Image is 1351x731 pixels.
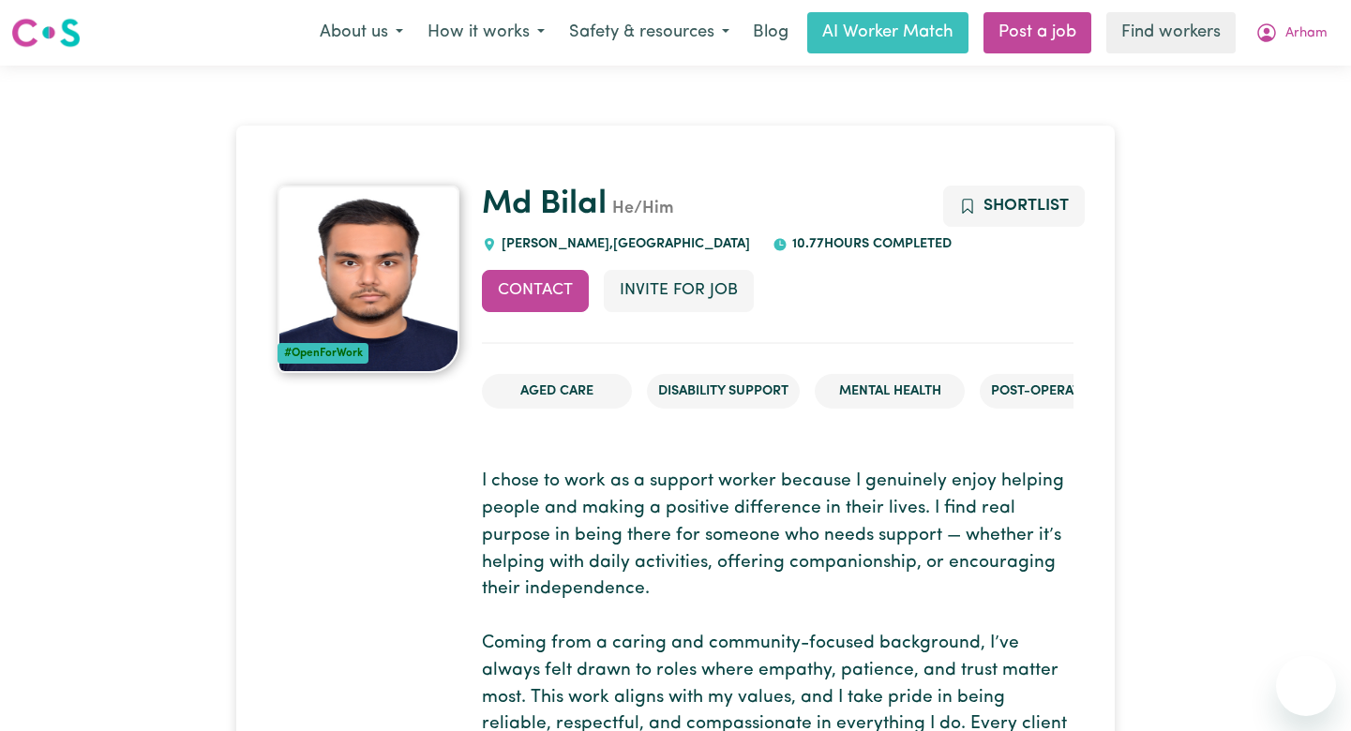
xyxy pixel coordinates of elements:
button: Safety & resources [557,13,742,52]
img: Md Bilal [278,186,459,373]
li: Post-operative care [980,374,1148,410]
span: He/Him [607,201,674,217]
a: Find workers [1106,12,1236,53]
img: Careseekers logo [11,16,81,50]
li: Disability Support [647,374,800,410]
button: My Account [1243,13,1340,52]
a: Blog [742,12,800,53]
button: Contact [482,270,589,311]
span: Shortlist [983,198,1069,214]
iframe: Button to launch messaging window [1276,656,1336,716]
span: Arham [1285,23,1328,44]
a: Post a job [983,12,1091,53]
li: Aged Care [482,374,632,410]
a: Md Bilal's profile picture'#OpenForWork [278,186,459,373]
span: 10.77 hours completed [788,237,952,251]
li: Mental Health [815,374,965,410]
span: [PERSON_NAME] , [GEOGRAPHIC_DATA] [497,237,750,251]
a: Careseekers logo [11,11,81,54]
button: Invite for Job [604,270,754,311]
div: #OpenForWork [278,343,368,364]
button: About us [308,13,415,52]
a: Md Bilal [482,188,607,221]
button: Add to shortlist [943,186,1085,227]
a: AI Worker Match [807,12,968,53]
button: How it works [415,13,557,52]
